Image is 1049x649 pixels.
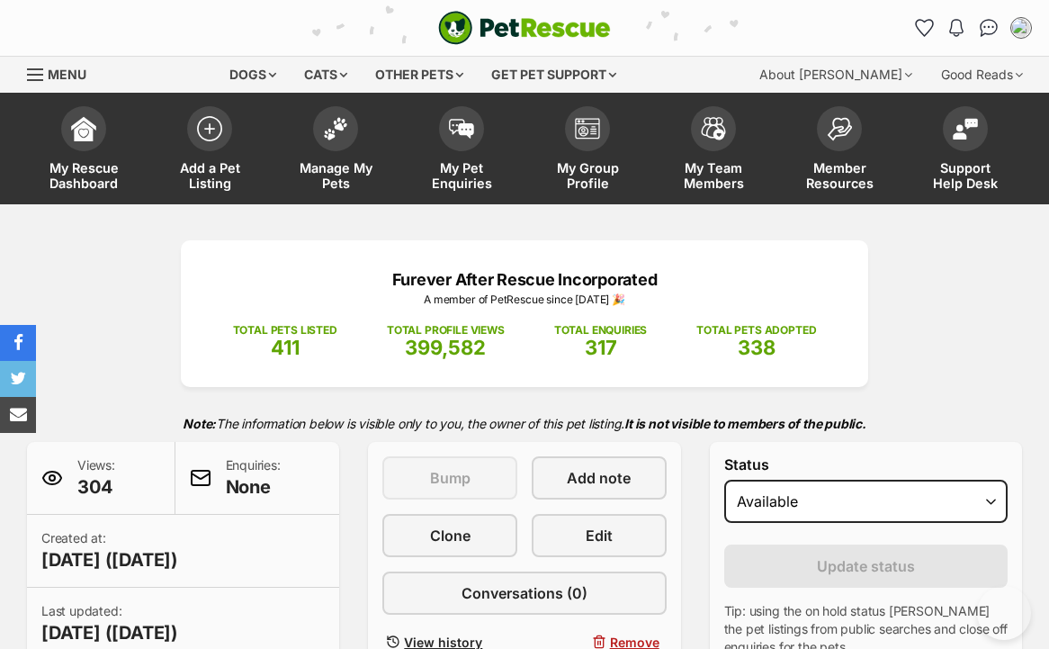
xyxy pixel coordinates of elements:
[169,160,250,191] span: Add a Pet Listing
[271,336,300,359] span: 411
[41,547,178,572] span: [DATE] ([DATE])
[21,97,147,204] a: My Rescue Dashboard
[827,117,852,141] img: member-resources-icon-8e73f808a243e03378d46382f2149f9095a855e16c252ad45f914b54edf8863c.svg
[41,620,178,645] span: [DATE] ([DATE])
[953,118,978,140] img: help-desk-icon-fdf02630f3aa405de69fd3d07c3f3aa587a6932b1a1747fa1d2bba05be0121f9.svg
[624,416,866,431] strong: It is not visible to members of the public.
[147,97,273,204] a: Add a Pet Listing
[524,97,650,204] a: My Group Profile
[547,160,628,191] span: My Group Profile
[585,336,617,359] span: 317
[48,67,86,82] span: Menu
[974,14,1003,42] a: Conversations
[183,416,216,431] strong: Note:
[928,57,1036,93] div: Good Reads
[479,57,629,93] div: Get pet support
[41,529,178,572] p: Created at:
[438,11,611,45] img: logo-cat-932fe2b9b8326f06289b0f2fb663e598f794de774fb13d1741a6617ecf9a85b4.svg
[1012,19,1030,37] img: Adam Booth profile pic
[77,456,115,500] p: Views:
[738,336,776,359] span: 338
[949,19,964,37] img: notifications-46538b983faf8c2785f20acdc204bb7945ddae34d4c08c2a6579f10ce5e182be.svg
[208,292,841,308] p: A member of PetRescue since [DATE] 🎉
[799,160,880,191] span: Member Resources
[291,57,360,93] div: Cats
[27,405,1022,442] p: The information below is visible only to you, the owner of this pet listing.
[43,160,124,191] span: My Rescue Dashboard
[701,117,726,140] img: team-members-icon-5396bd8760b3fe7c0b43da4ab00e1e3bb1a5d9ba89233759b79545d2d3fc5d0d.svg
[363,57,476,93] div: Other pets
[462,582,587,604] span: Conversations (0)
[980,19,999,37] img: chat-41dd97257d64d25036548639549fe6c8038ab92f7586957e7f3b1b290dea8141.svg
[925,160,1006,191] span: Support Help Desk
[77,474,115,500] span: 304
[696,322,816,338] p: TOTAL PETS ADOPTED
[430,525,471,546] span: Clone
[910,14,938,42] a: Favourites
[71,116,96,141] img: dashboard-icon-eb2f2d2d3e046f16d808141f083e7271f6b2e854fb5c12c21221c1fb7104beca.svg
[532,514,667,557] a: Edit
[449,119,474,139] img: pet-enquiries-icon-7e3ad2cf08bfb03b45e93fb7055b45f3efa6380592205ae92323e6603595dc1f.svg
[532,456,667,500] a: Add note
[567,467,631,489] span: Add note
[273,97,399,204] a: Manage My Pets
[421,160,502,191] span: My Pet Enquiries
[382,572,666,615] a: Conversations (0)
[776,97,902,204] a: Member Resources
[295,160,376,191] span: Manage My Pets
[405,336,486,359] span: 399,582
[942,14,971,42] button: Notifications
[41,602,178,645] p: Last updated:
[430,467,471,489] span: Bump
[747,57,925,93] div: About [PERSON_NAME]
[724,456,1008,473] label: Status
[197,116,222,141] img: add-pet-listing-icon-0afa8454b4691262ce3f59096e99ab1cd57d4a30225e0717b998d2c9b9846f56.svg
[724,545,1008,588] button: Update status
[233,322,337,338] p: TOTAL PETS LISTED
[226,456,281,500] p: Enquiries:
[382,514,517,557] a: Clone
[387,322,505,338] p: TOTAL PROFILE VIEWS
[910,14,1036,42] ul: Account quick links
[399,97,524,204] a: My Pet Enquiries
[27,57,99,89] a: Menu
[554,322,647,338] p: TOTAL ENQUIRIES
[650,97,776,204] a: My Team Members
[673,160,754,191] span: My Team Members
[217,57,289,93] div: Dogs
[817,555,915,577] span: Update status
[575,118,600,140] img: group-profile-icon-3fa3cf56718a62981997c0bc7e787c4b2cf8bcc04b72c1350f741eb67cf2f40e.svg
[226,474,281,500] span: None
[438,11,611,45] a: PetRescue
[902,97,1028,204] a: Support Help Desk
[208,267,841,292] p: Furever After Rescue Incorporated
[323,117,348,140] img: manage-my-pets-icon-02211641906a0b7f246fdf0571729dbe1e7629f14944591b6c1af311fb30b64b.svg
[586,525,613,546] span: Edit
[1007,14,1036,42] button: My account
[977,586,1031,640] iframe: Help Scout Beacon - Open
[382,456,517,500] button: Bump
